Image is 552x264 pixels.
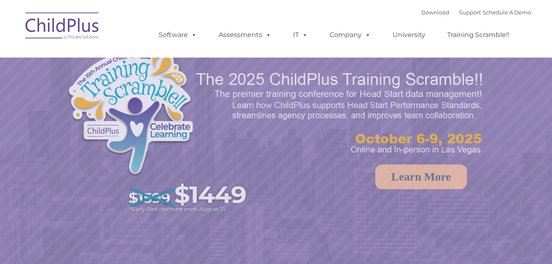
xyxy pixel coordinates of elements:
[439,27,517,43] a: Training Scramble!!
[384,27,434,43] a: University
[150,27,205,43] a: Software
[459,9,481,16] a: Support
[285,27,316,43] a: IT
[375,164,467,189] a: Learn More
[210,27,279,43] a: Assessments
[321,27,379,43] a: Company
[483,9,531,16] a: Schedule A Demo
[421,9,531,16] font: |
[21,7,104,48] img: ChildPlus by Procare Solutions
[421,9,449,16] a: Download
